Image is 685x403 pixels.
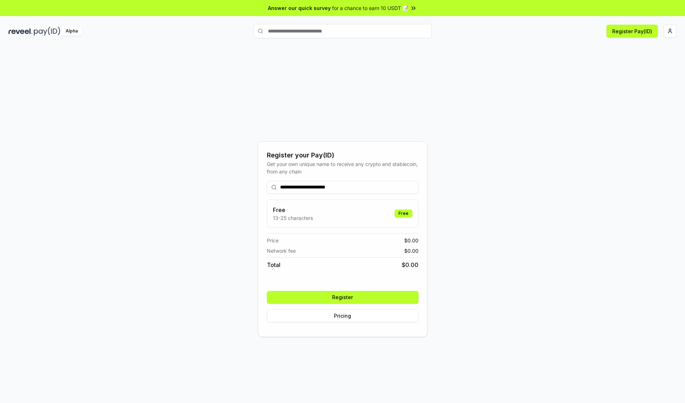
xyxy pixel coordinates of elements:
[273,206,313,214] h3: Free
[267,309,418,322] button: Pricing
[267,160,418,175] div: Get your own unique name to receive any crypto and stablecoin, from any chain
[267,237,279,244] span: Price
[607,25,658,37] button: Register Pay(ID)
[62,27,82,36] div: Alpha
[9,27,32,36] img: reveel_dark
[404,237,418,244] span: $ 0.00
[267,150,418,160] div: Register your Pay(ID)
[268,4,331,12] span: Answer our quick survey
[267,291,418,304] button: Register
[402,261,418,269] span: $ 0.00
[267,247,296,255] span: Network fee
[332,4,409,12] span: for a chance to earn 10 USDT 📝
[267,261,280,269] span: Total
[404,247,418,255] span: $ 0.00
[34,27,60,36] img: pay_id
[395,210,412,217] div: Free
[273,214,313,222] p: 13-25 characters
